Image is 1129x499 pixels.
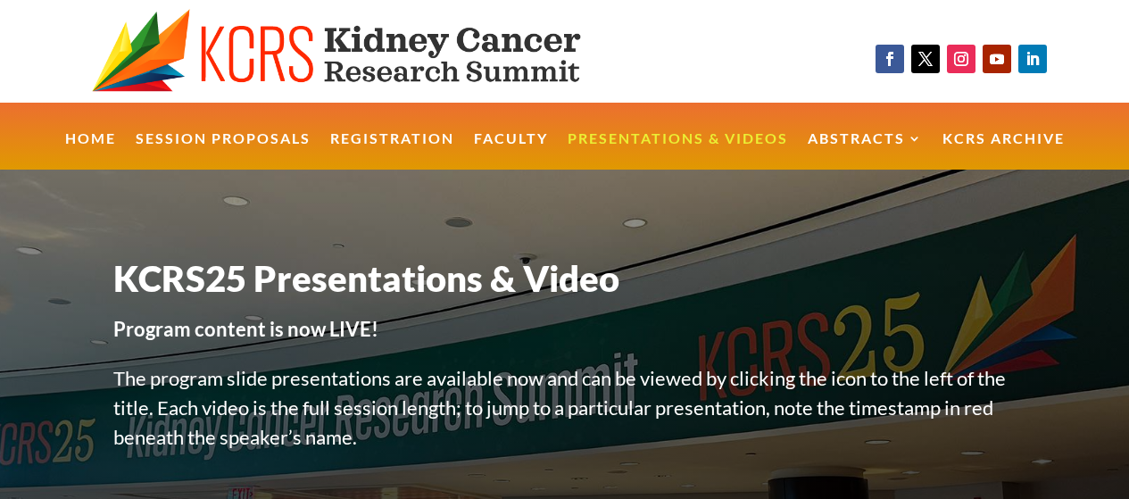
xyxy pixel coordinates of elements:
a: Follow on LinkedIn [1018,45,1047,73]
p: The program slide presentations are available now and can be viewed by clicking the icon to the l... [113,363,1017,471]
a: Follow on Youtube [983,45,1011,73]
a: Home [65,132,116,170]
a: Abstracts [808,132,923,170]
a: Session Proposals [136,132,311,170]
span: KCRS25 Presentations & Video [113,257,619,300]
a: Presentations & Videos [568,132,788,170]
a: Follow on Instagram [947,45,975,73]
strong: Program content is now LIVE! [113,317,378,341]
a: Registration [330,132,454,170]
a: Faculty [474,132,548,170]
a: Follow on X [911,45,940,73]
a: Follow on Facebook [876,45,904,73]
a: KCRS Archive [942,132,1065,170]
img: KCRS generic logo wide [92,9,641,94]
